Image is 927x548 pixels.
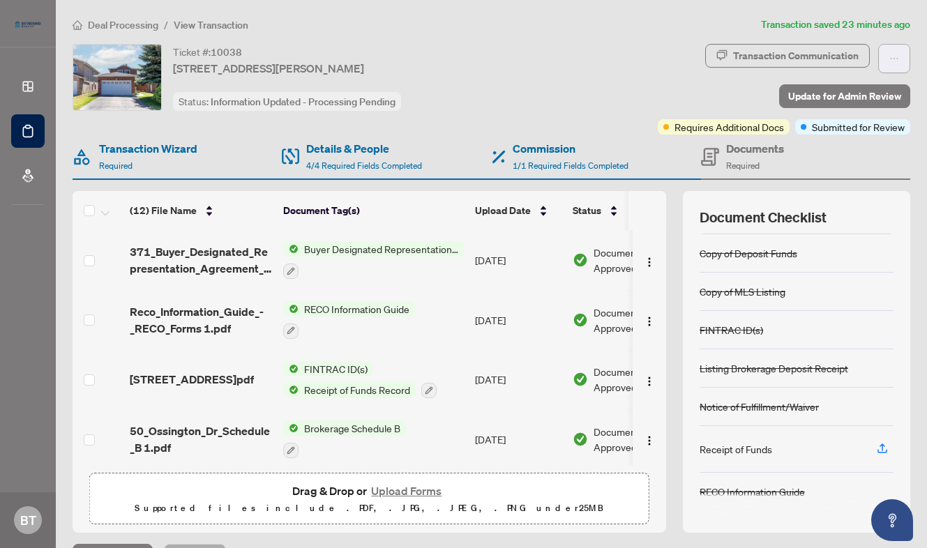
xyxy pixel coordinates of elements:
th: Status [567,191,686,230]
div: Copy of MLS Listing [700,284,785,299]
span: ellipsis [889,54,899,63]
button: Logo [638,428,661,450]
span: 10038 [211,46,242,59]
h4: Transaction Wizard [99,140,197,157]
img: Logo [644,316,655,327]
span: Reco_Information_Guide_-_RECO_Forms 1.pdf [130,303,272,337]
th: Document Tag(s) [278,191,469,230]
div: Notice of Fulfillment/Waiver [700,399,819,414]
span: Brokerage Schedule B [299,420,406,436]
button: Transaction Communication [705,44,870,68]
span: 50_Ossington_Dr_Schedule_B 1.pdf [130,423,272,456]
img: Status Icon [283,420,299,436]
button: Update for Admin Review [779,84,910,108]
h4: Documents [726,140,784,157]
span: Receipt of Funds Record [299,382,416,397]
span: [STREET_ADDRESS]pdf [130,371,254,388]
span: Submitted for Review [812,119,905,135]
span: Information Updated - Processing Pending [211,96,395,108]
td: [DATE] [469,409,567,469]
img: Document Status [573,372,588,387]
button: Status IconRECO Information Guide [283,301,415,339]
span: FINTRAC ID(s) [299,361,373,376]
img: Document Status [573,252,588,268]
img: Document Status [573,312,588,328]
img: Document Status [573,432,588,447]
span: (12) File Name [130,203,197,218]
img: logo [11,17,45,31]
img: Logo [644,435,655,446]
span: Document Approved [594,364,680,395]
div: Listing Brokerage Deposit Receipt [700,360,848,376]
span: Status [573,203,601,218]
button: Status IconBrokerage Schedule B [283,420,406,458]
td: [DATE] [469,230,567,290]
button: Open asap [871,499,913,541]
div: FINTRAC ID(s) [700,322,763,337]
h4: Commission [513,140,628,157]
span: Upload Date [475,203,531,218]
span: 4/4 Required Fields Completed [306,160,422,171]
span: Document Approved [594,245,680,275]
span: Update for Admin Review [788,85,901,107]
button: Logo [638,249,661,271]
td: [DATE] [469,350,567,410]
img: Status Icon [283,241,299,257]
span: 1/1 Required Fields Completed [513,160,628,171]
p: Supported files include .PDF, .JPG, .JPEG, .PNG under 25 MB [98,500,640,517]
span: Required [99,160,133,171]
span: View Transaction [174,19,248,31]
img: Status Icon [283,382,299,397]
span: Document Approved [594,305,680,335]
button: Status IconFINTRAC ID(s)Status IconReceipt of Funds Record [283,361,437,399]
span: Deal Processing [88,19,158,31]
img: Logo [644,376,655,387]
div: Transaction Communication [733,45,859,67]
span: RECO Information Guide [299,301,415,317]
span: BT [20,510,36,530]
span: Drag & Drop orUpload FormsSupported files include .PDF, .JPG, .JPEG, .PNG under25MB [90,473,649,525]
img: Logo [644,257,655,268]
img: Status Icon [283,361,299,376]
div: Ticket #: [173,44,242,60]
span: 371_Buyer_Designated_Representation_Agreement_-_PropTx-[PERSON_NAME] 1.pdf [130,243,272,277]
td: [DATE] [469,290,567,350]
div: Status: [173,92,401,111]
div: Copy of Deposit Funds [700,245,797,261]
button: Status IconBuyer Designated Representation Agreement [283,241,464,279]
span: [STREET_ADDRESS][PERSON_NAME] [173,60,364,77]
span: Buyer Designated Representation Agreement [299,241,464,257]
th: Upload Date [469,191,567,230]
button: Logo [638,309,661,331]
span: Required [726,160,760,171]
span: Drag & Drop or [292,482,446,500]
span: Document Checklist [700,208,827,227]
span: Requires Additional Docs [674,119,784,135]
div: RECO Information Guide [700,484,805,499]
img: Status Icon [283,301,299,317]
li: / [164,17,168,33]
th: (12) File Name [124,191,278,230]
button: Logo [638,368,661,390]
div: Receipt of Funds [700,441,772,457]
span: home [73,20,82,30]
img: IMG-X12298812_1.jpg [73,45,161,110]
article: Transaction saved 23 minutes ago [761,17,910,33]
h4: Details & People [306,140,422,157]
button: Upload Forms [367,482,446,500]
span: Document Approved [594,424,680,455]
